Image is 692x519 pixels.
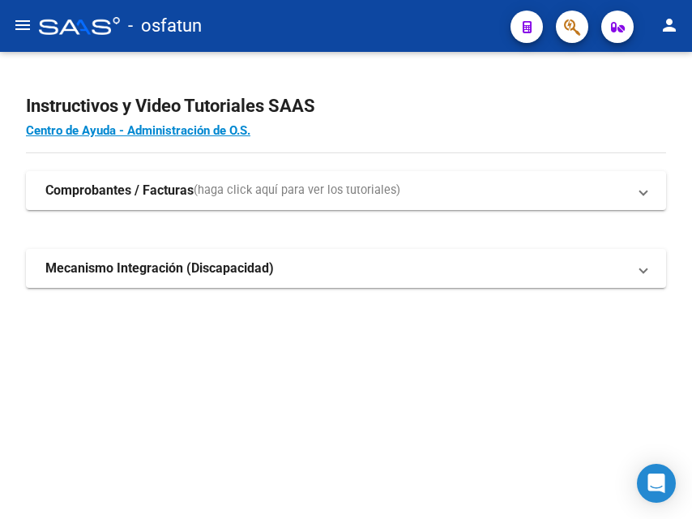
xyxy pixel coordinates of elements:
[26,123,250,138] a: Centro de Ayuda - Administración de O.S.
[45,259,274,277] strong: Mecanismo Integración (Discapacidad)
[194,182,400,199] span: (haga click aquí para ver los tutoriales)
[26,171,666,210] mat-expansion-panel-header: Comprobantes / Facturas(haga click aquí para ver los tutoriales)
[45,182,194,199] strong: Comprobantes / Facturas
[13,15,32,35] mat-icon: menu
[26,249,666,288] mat-expansion-panel-header: Mecanismo Integración (Discapacidad)
[26,91,666,122] h2: Instructivos y Video Tutoriales SAAS
[128,8,202,44] span: - osfatun
[637,464,676,503] div: Open Intercom Messenger
[660,15,679,35] mat-icon: person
